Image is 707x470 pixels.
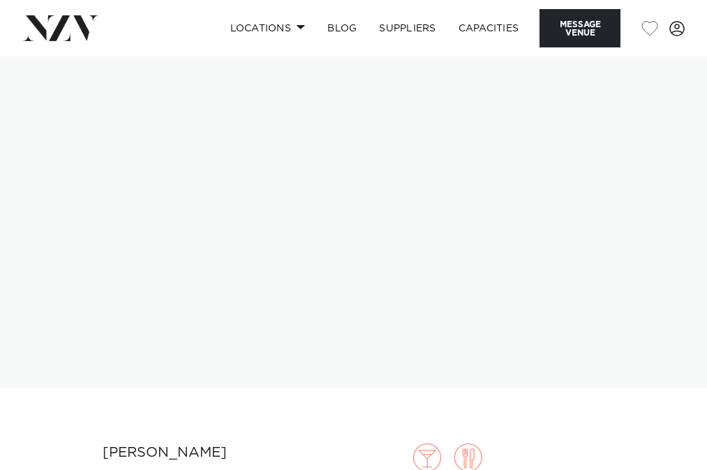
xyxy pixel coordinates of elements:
a: Capacities [447,13,530,43]
small: [PERSON_NAME] [103,446,227,460]
a: SUPPLIERS [368,13,447,43]
img: nzv-logo.png [22,15,98,40]
a: Locations [219,13,317,43]
a: BLOG [316,13,368,43]
button: Message Venue [539,9,620,47]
